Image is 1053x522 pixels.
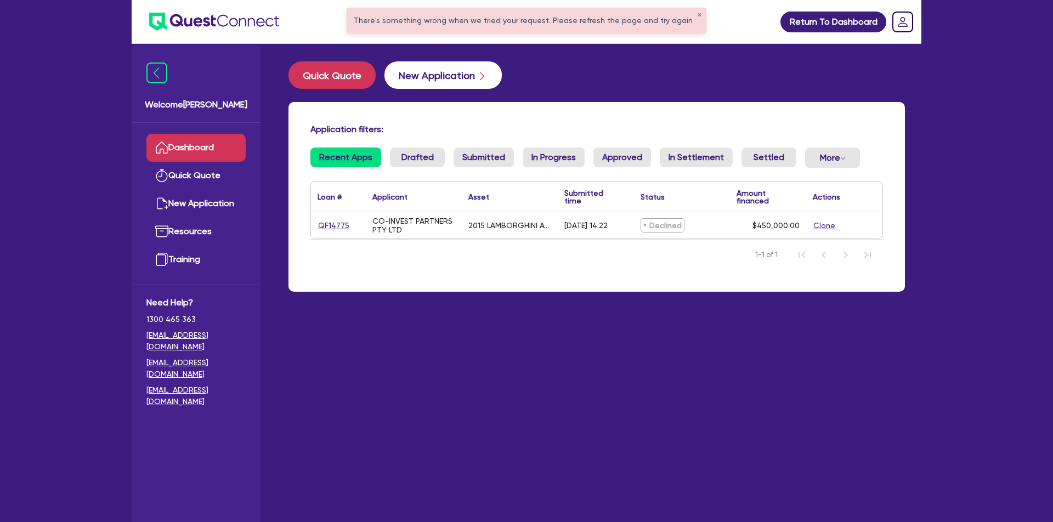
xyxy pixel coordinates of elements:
[318,219,350,232] a: QF14775
[155,169,168,182] img: quick-quote
[146,218,246,246] a: Resources
[146,162,246,190] a: Quick Quote
[390,147,445,167] a: Drafted
[149,13,279,31] img: quest-connect-logo-blue
[146,63,167,83] img: icon-menu-close
[523,147,585,167] a: In Progress
[347,8,706,33] div: There's something wrong when we tried your request. Please refresh the page and try again
[468,193,489,201] div: Asset
[737,189,800,205] div: Amount financed
[857,244,879,266] button: Last Page
[697,13,701,18] button: ✕
[146,330,246,353] a: [EMAIL_ADDRESS][DOMAIN_NAME]
[146,384,246,407] a: [EMAIL_ADDRESS][DOMAIN_NAME]
[888,8,917,36] a: Dropdown toggle
[641,218,684,232] span: Declined
[752,221,800,230] span: $450,000.00
[791,244,813,266] button: First Page
[155,197,168,210] img: new-application
[564,221,608,230] div: [DATE] 14:22
[564,189,618,205] div: Submitted time
[741,147,796,167] a: Settled
[813,219,836,232] button: Clone
[660,147,733,167] a: In Settlement
[835,244,857,266] button: Next Page
[146,190,246,218] a: New Application
[372,193,407,201] div: Applicant
[310,147,381,167] a: Recent Apps
[288,61,376,89] button: Quick Quote
[318,193,342,201] div: Loan #
[310,124,883,134] h4: Application filters:
[288,61,384,89] a: Quick Quote
[155,225,168,238] img: resources
[146,134,246,162] a: Dashboard
[146,246,246,274] a: Training
[155,253,168,266] img: training
[755,249,778,260] span: 1-1 of 1
[805,147,860,168] button: Dropdown toggle
[813,193,840,201] div: Actions
[372,217,455,234] div: CO-INVEST PARTNERS PTY LTD
[145,98,247,111] span: Welcome [PERSON_NAME]
[813,244,835,266] button: Previous Page
[593,147,651,167] a: Approved
[146,296,246,309] span: Need Help?
[146,357,246,380] a: [EMAIL_ADDRESS][DOMAIN_NAME]
[641,193,665,201] div: Status
[384,61,502,89] button: New Application
[468,221,551,230] div: 2015 LAMBORGHINI AVENTADOR
[454,147,514,167] a: Submitted
[780,12,886,32] a: Return To Dashboard
[146,314,246,325] span: 1300 465 363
